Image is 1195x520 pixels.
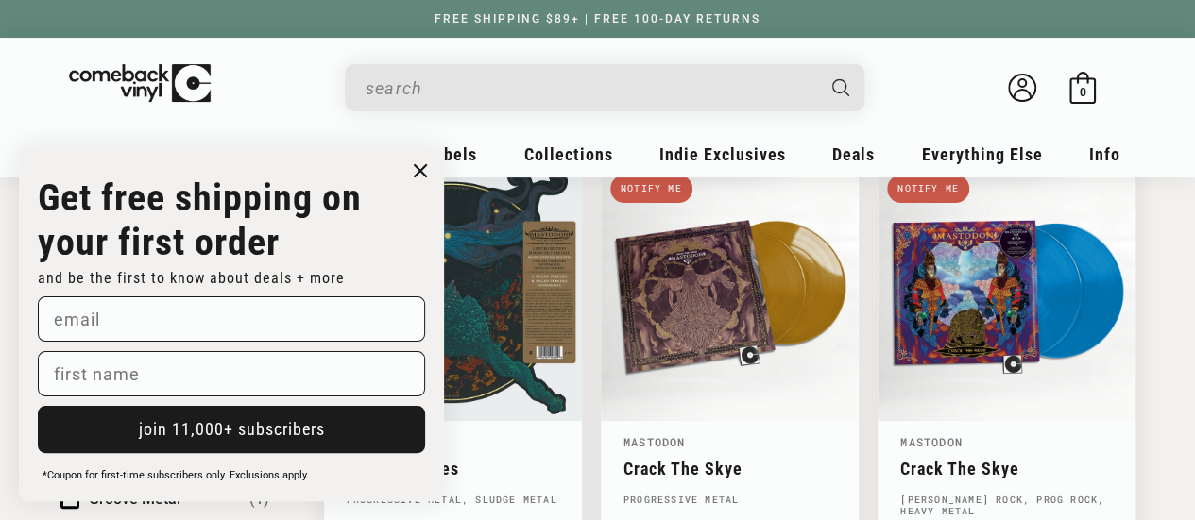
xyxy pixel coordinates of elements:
a: Crack The Skye [900,459,1113,478]
a: Crack The Skye [623,459,836,478]
a: Mastodon [623,434,686,449]
strong: Get free shipping on your first order [38,176,362,264]
a: Fallen Torches [347,459,559,478]
span: 0 [1079,85,1085,99]
a: Mastodon [900,434,963,449]
span: Collections [524,144,613,164]
button: Search [815,64,866,111]
span: Indie Exclusives [659,144,786,164]
input: When autocomplete results are available use up and down arrows to review and enter to select [366,69,813,108]
input: first name [38,351,425,396]
span: and be the first to know about deals + more [38,269,345,287]
span: *Coupon for first-time subscribers only. Exclusions apply. [43,469,309,481]
a: FREE SHIPPING $89+ | FREE 100-DAY RETURNS [416,12,779,25]
button: join 11,000+ subscribers [38,406,425,453]
span: Deals [832,144,875,164]
button: Close dialog [406,157,435,185]
input: email [38,296,425,342]
span: Everything Else [921,144,1042,164]
div: Search [345,64,864,111]
span: Info [1089,144,1120,164]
